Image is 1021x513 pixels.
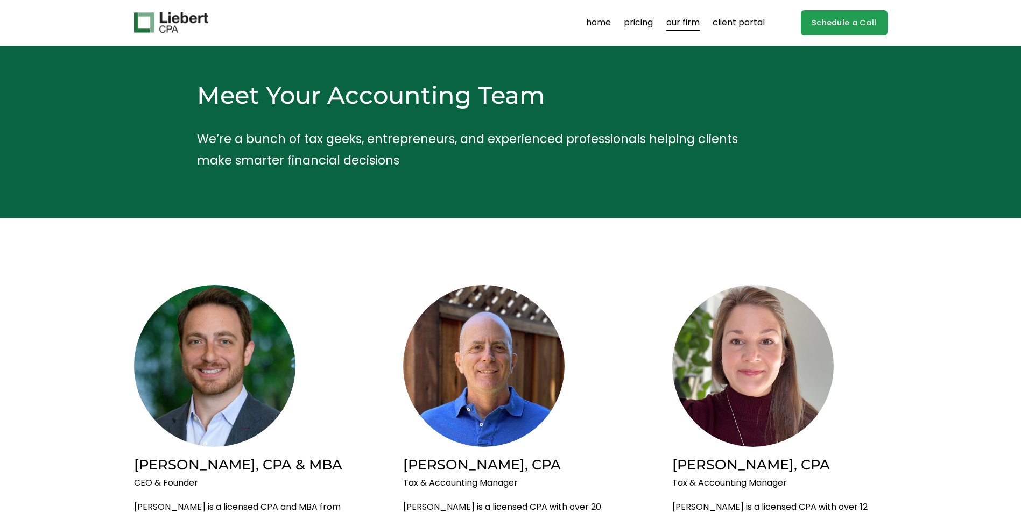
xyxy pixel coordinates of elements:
h2: [PERSON_NAME], CPA [672,455,888,473]
a: Schedule a Call [801,10,888,35]
a: pricing [624,14,653,31]
a: client portal [713,14,765,31]
h2: Meet Your Accounting Team [197,80,761,111]
p: CEO & Founder [134,475,349,491]
a: home [586,14,611,31]
h2: [PERSON_NAME], CPA [403,455,618,473]
img: Jennie Ledesma [672,285,834,447]
img: Liebert CPA [134,12,208,33]
p: Tax & Accounting Manager [403,475,618,491]
p: We’re a bunch of tax geeks, entrepreneurs, and experienced professionals helping clients make sma... [197,128,761,172]
h2: [PERSON_NAME], CPA & MBA [134,455,349,473]
img: Tommy Roberts [403,285,565,447]
img: Brian Liebert [134,285,295,447]
a: our firm [666,14,700,31]
p: Tax & Accounting Manager [672,475,888,491]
